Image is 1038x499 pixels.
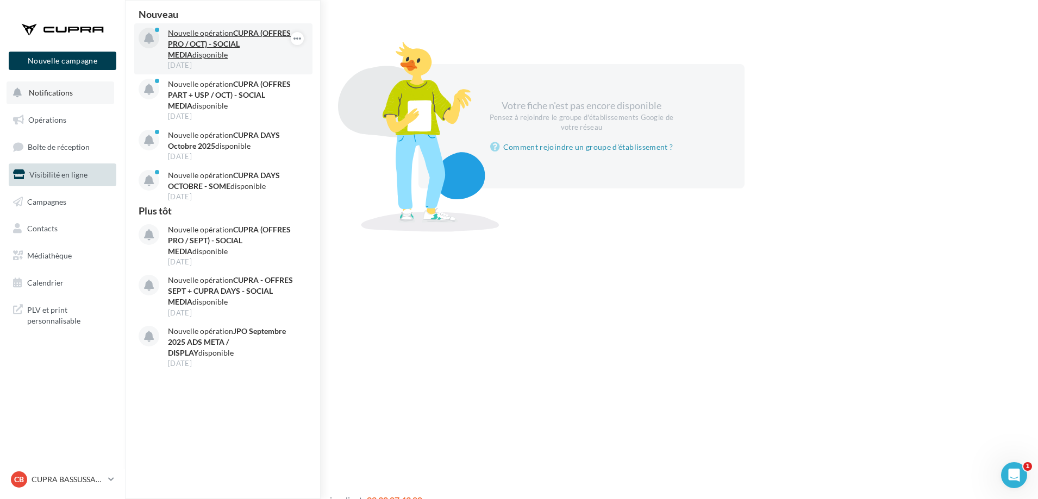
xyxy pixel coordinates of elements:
span: 1 [1023,462,1032,471]
a: CB CUPRA BASSUSSARRY [9,469,116,490]
p: CUPRA BASSUSSARRY [32,474,104,485]
span: Boîte de réception [28,142,90,151]
span: Opérations [28,115,66,124]
a: Opérations [7,109,118,131]
a: PLV et print personnalisable [7,298,118,330]
a: Visibilité en ligne [7,163,118,186]
a: Campagnes [7,191,118,213]
a: Calendrier [7,271,118,294]
div: Visibilité en ligne [138,17,1025,34]
iframe: Intercom live chat [1001,462,1027,488]
span: Campagnes [27,197,66,206]
span: Calendrier [27,278,64,287]
a: Comment rejoindre un groupe d'établissement ? [490,141,673,154]
span: PLV et print personnalisable [27,302,112,326]
button: Notifications [7,81,114,104]
span: Visibilité en ligne [29,170,87,179]
span: Contacts [27,224,58,233]
a: Médiathèque [7,244,118,267]
a: Contacts [7,217,118,240]
button: Nouvelle campagne [9,52,116,70]
div: Votre fiche n'est pas encore disponible [488,99,675,132]
div: Pensez à rejoindre le groupe d'établissements Google de votre réseau [488,113,675,132]
span: Notifications [29,88,73,97]
span: Médiathèque [27,251,72,260]
span: CB [14,474,24,485]
a: Boîte de réception [7,135,118,159]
